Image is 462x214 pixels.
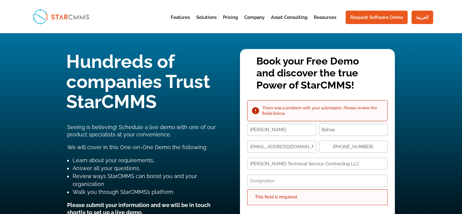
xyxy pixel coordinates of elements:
[319,124,388,136] input: Last Name
[223,15,238,30] a: Pricing
[67,124,216,138] span: Seeing is believing! Schedule a live demo with one of our product specialists at your convenience.
[319,141,388,153] input: Phone Number
[247,189,388,205] div: This field is required.
[262,105,382,116] h2: There was a problem with your submission. Please review the fields below.
[171,15,190,30] a: Features
[247,141,316,153] input: Email
[73,157,154,163] span: Learn about your requirements,
[271,15,307,30] a: Asset Consulting
[314,15,336,30] a: Resources
[412,11,433,24] a: العربية
[73,189,173,195] span: Walk you through StarCMMS’s platform
[247,124,316,136] input: First Name
[67,144,207,150] span: We will cover in this One-on-One Demo the following:
[256,55,379,91] p: Book your Free Demo and discover the true Power of StarCMMS!
[66,51,222,115] h1: Hundreds of companies Trust StarCMMS
[247,175,388,187] input: Designation
[73,165,140,171] span: Answer all your questions,
[196,15,217,30] a: Solutions
[346,11,408,24] a: Request Software Demo
[73,173,197,187] span: Review ways StarCMMS can boost you and your organization
[247,158,388,170] input: Company Name
[30,6,92,26] img: StarCMMS
[244,15,265,30] a: Company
